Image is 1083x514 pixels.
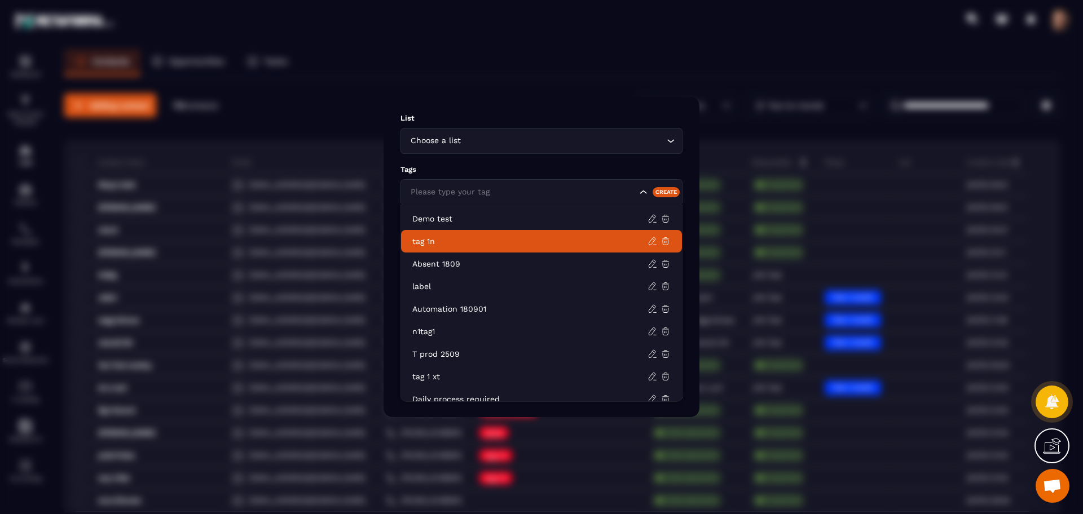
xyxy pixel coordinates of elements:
input: Search for option [408,186,637,198]
div: Mở cuộc trò chuyện [1036,469,1069,503]
p: Absent 1809 [412,258,648,269]
input: Search for option [463,135,664,147]
p: Daily process required [412,393,648,405]
p: label [412,281,648,292]
p: List [400,114,683,122]
p: tag 1 xt [412,371,648,382]
p: Tags [400,165,683,174]
div: Search for option [400,179,683,205]
p: T prod 2509 [412,348,648,360]
p: n1tag1 [412,326,648,337]
p: Automation 180901 [412,303,648,314]
p: tag 1n [412,236,648,247]
span: Choose a list [408,135,463,147]
p: Demo test [412,213,648,224]
div: Create [653,187,680,197]
div: Search for option [400,128,683,154]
